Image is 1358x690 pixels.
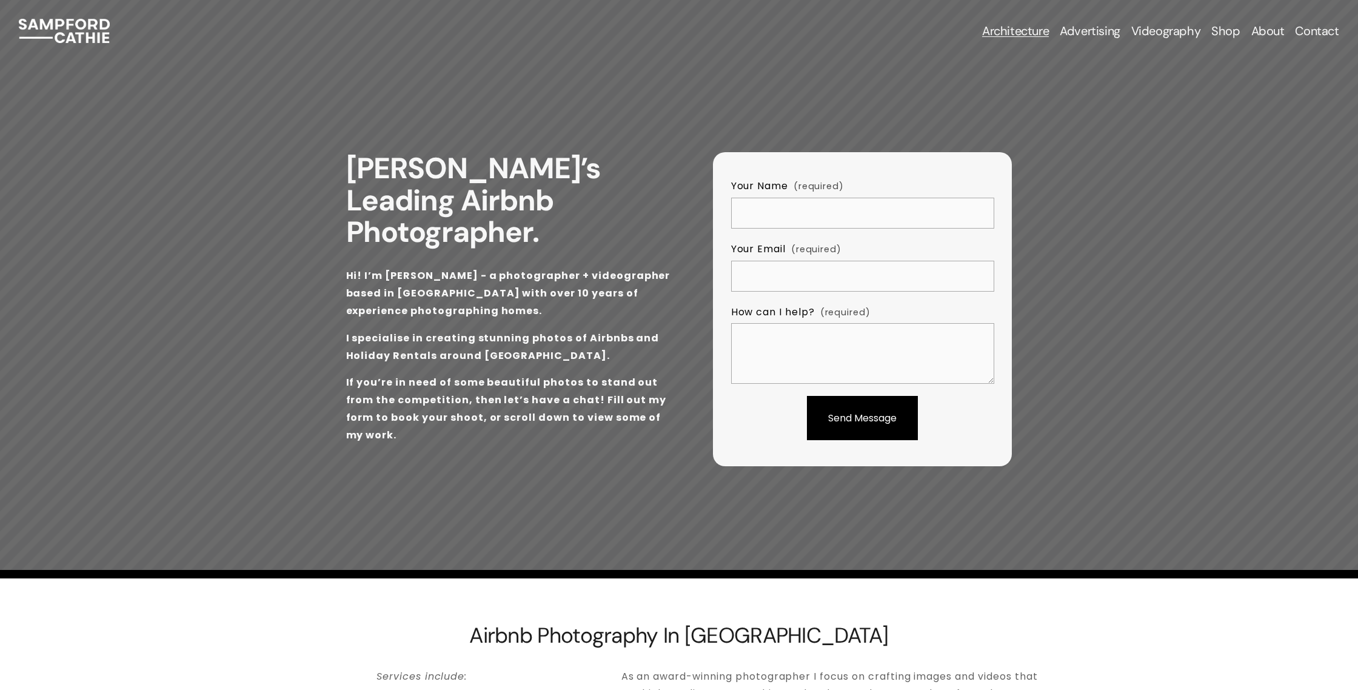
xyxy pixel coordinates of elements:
[346,269,673,318] strong: Hi! I’m [PERSON_NAME] - a photographer + videographer based in [GEOGRAPHIC_DATA] with over 10 yea...
[731,241,786,258] span: Your Email
[1131,22,1201,39] a: Videography
[828,411,897,425] span: Send Message
[731,178,789,195] span: Your Name
[346,375,669,441] strong: If you’re in need of some beautiful photos to stand out from the competition, then let’s have a c...
[1060,24,1120,38] span: Advertising
[982,24,1049,38] span: Architecture
[1295,22,1339,39] a: Contact
[315,623,1043,648] h2: Airbnb Photography In [GEOGRAPHIC_DATA]
[1211,22,1240,39] a: Shop
[346,331,662,363] strong: I specialise in creating stunning photos of Airbnbs and Holiday Rentals around [GEOGRAPHIC_DATA].
[1251,22,1285,39] a: About
[794,179,844,195] span: (required)
[807,396,918,440] button: Send MessageSend Message
[1060,22,1120,39] a: folder dropdown
[982,22,1049,39] a: folder dropdown
[791,242,841,258] span: (required)
[820,305,871,321] span: (required)
[19,19,109,43] img: Sampford Cathie Photo + Video
[376,669,467,683] em: Services include:
[346,149,607,252] strong: [PERSON_NAME]’s Leading Airbnb Photographer.
[731,304,815,321] span: How can I help?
